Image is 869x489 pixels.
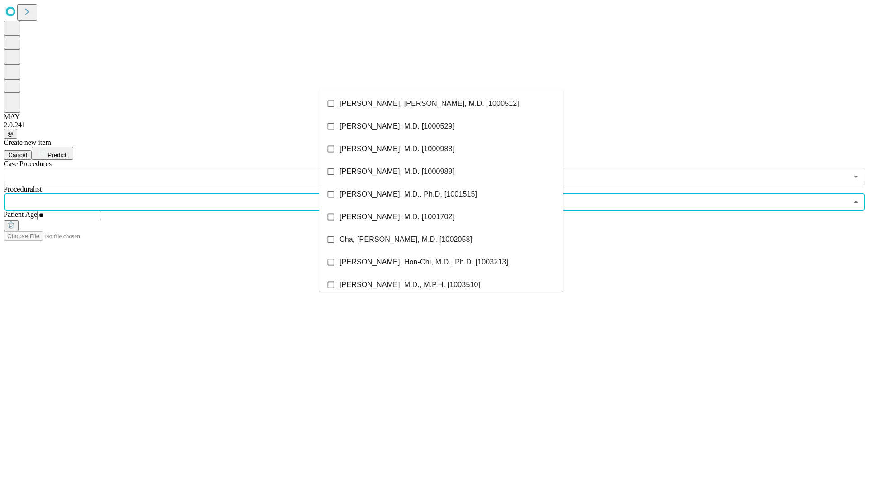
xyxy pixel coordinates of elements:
[4,113,865,121] div: MAY
[4,211,37,218] span: Patient Age
[339,211,454,222] span: [PERSON_NAME], M.D. [1001702]
[850,170,862,183] button: Open
[4,185,42,193] span: Proceduralist
[339,234,472,245] span: Cha, [PERSON_NAME], M.D. [1002058]
[4,150,32,160] button: Cancel
[339,279,480,290] span: [PERSON_NAME], M.D., M.P.H. [1003510]
[48,152,66,158] span: Predict
[4,160,52,168] span: Scheduled Procedure
[4,139,51,146] span: Create new item
[850,196,862,208] button: Close
[32,147,73,160] button: Predict
[339,144,454,154] span: [PERSON_NAME], M.D. [1000988]
[7,130,14,137] span: @
[339,257,508,268] span: [PERSON_NAME], Hon-Chi, M.D., Ph.D. [1003213]
[339,98,519,109] span: [PERSON_NAME], [PERSON_NAME], M.D. [1000512]
[4,121,865,129] div: 2.0.241
[339,189,477,200] span: [PERSON_NAME], M.D., Ph.D. [1001515]
[8,152,27,158] span: Cancel
[339,166,454,177] span: [PERSON_NAME], M.D. [1000989]
[4,129,17,139] button: @
[339,121,454,132] span: [PERSON_NAME], M.D. [1000529]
